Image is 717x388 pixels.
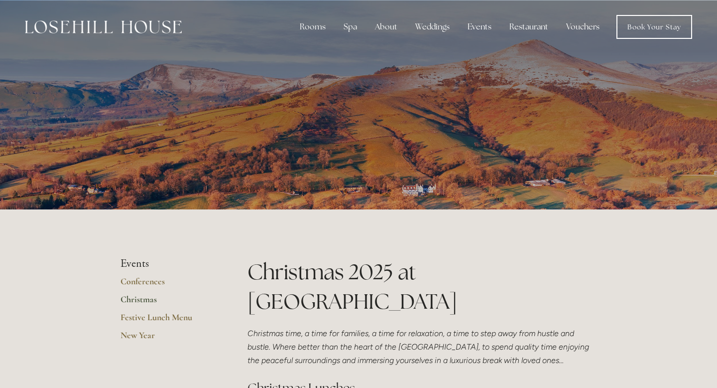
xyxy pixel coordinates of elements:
[120,330,216,348] a: New Year
[120,276,216,294] a: Conferences
[501,17,556,37] div: Restaurant
[292,17,334,37] div: Rooms
[558,17,607,37] a: Vouchers
[616,15,692,39] a: Book Your Stay
[367,17,405,37] div: About
[120,257,216,270] li: Events
[407,17,458,37] div: Weddings
[25,20,182,33] img: Losehill House
[247,329,591,365] em: Christmas time, a time for families, a time for relaxation, a time to step away from hustle and b...
[460,17,499,37] div: Events
[336,17,365,37] div: Spa
[120,312,216,330] a: Festive Lunch Menu
[247,257,597,316] h1: Christmas 2025 at [GEOGRAPHIC_DATA]
[120,294,216,312] a: Christmas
